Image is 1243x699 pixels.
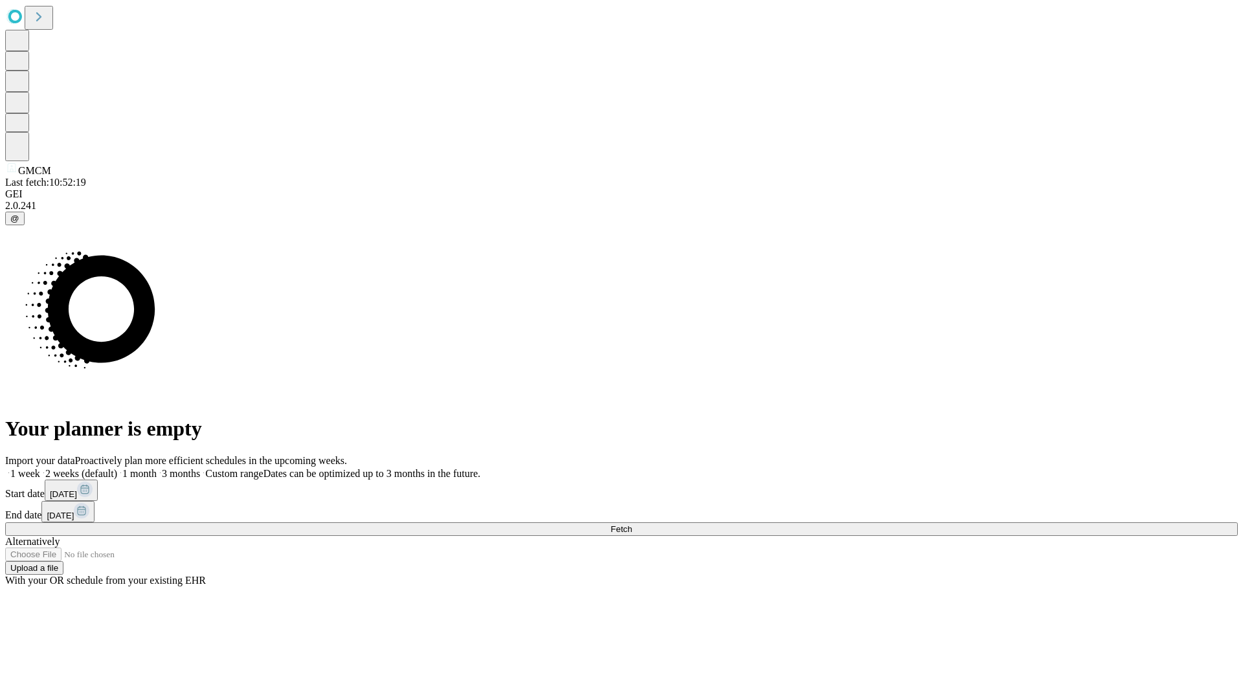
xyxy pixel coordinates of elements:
[5,561,63,575] button: Upload a file
[75,455,347,466] span: Proactively plan more efficient schedules in the upcoming weeks.
[5,212,25,225] button: @
[610,524,632,534] span: Fetch
[5,188,1238,200] div: GEI
[10,468,40,479] span: 1 week
[5,200,1238,212] div: 2.0.241
[5,501,1238,522] div: End date
[18,165,51,176] span: GMCM
[5,455,75,466] span: Import your data
[205,468,263,479] span: Custom range
[45,480,98,501] button: [DATE]
[47,511,74,520] span: [DATE]
[5,575,206,586] span: With your OR schedule from your existing EHR
[5,480,1238,501] div: Start date
[5,177,86,188] span: Last fetch: 10:52:19
[5,417,1238,441] h1: Your planner is empty
[5,522,1238,536] button: Fetch
[41,501,95,522] button: [DATE]
[10,214,19,223] span: @
[122,468,157,479] span: 1 month
[5,536,60,547] span: Alternatively
[50,489,77,499] span: [DATE]
[45,468,117,479] span: 2 weeks (default)
[162,468,200,479] span: 3 months
[263,468,480,479] span: Dates can be optimized up to 3 months in the future.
